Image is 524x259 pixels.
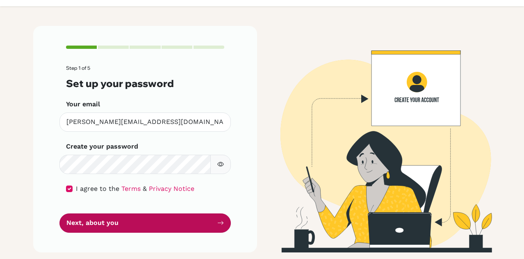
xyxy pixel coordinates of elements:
[121,185,141,193] a: Terms
[59,112,231,132] input: Insert your email*
[66,78,224,89] h3: Set up your password
[66,142,138,151] label: Create your password
[66,99,100,109] label: Your email
[143,185,147,193] span: &
[149,185,194,193] a: Privacy Notice
[66,65,90,71] span: Step 1 of 5
[59,213,231,233] button: Next, about you
[76,185,119,193] span: I agree to the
